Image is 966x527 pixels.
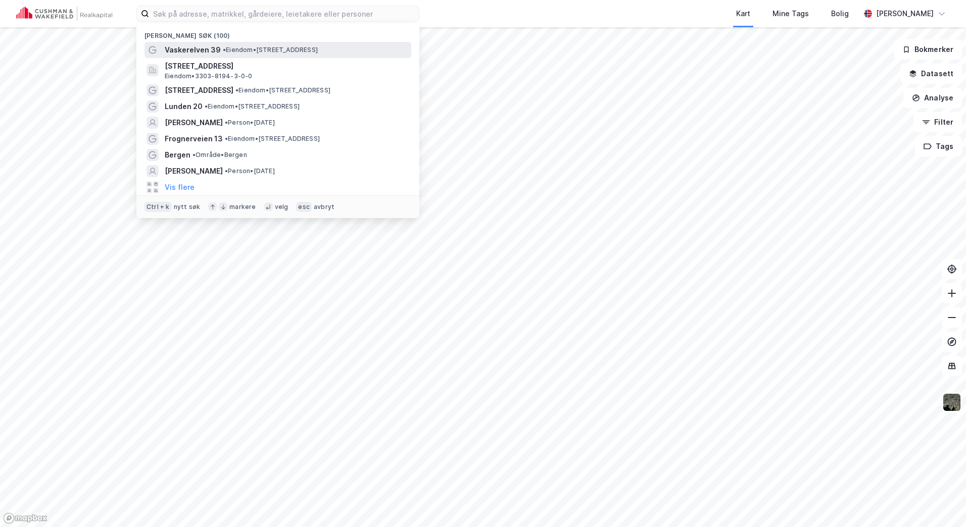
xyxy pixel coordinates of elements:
iframe: Chat Widget [915,479,966,527]
div: esc [296,202,312,212]
span: Lunden 20 [165,100,203,113]
div: markere [229,203,256,211]
span: • [223,46,226,54]
span: • [225,167,228,175]
div: [PERSON_NAME] søk (100) [136,24,419,42]
img: cushman-wakefield-realkapital-logo.202ea83816669bd177139c58696a8fa1.svg [16,7,112,21]
button: Analyse [903,88,962,108]
span: [STREET_ADDRESS] [165,60,407,72]
span: Eiendom • [STREET_ADDRESS] [205,102,300,111]
span: [STREET_ADDRESS] [165,84,233,96]
span: [PERSON_NAME] [165,165,223,177]
div: Mine Tags [772,8,809,20]
span: • [205,102,208,110]
button: Vis flere [165,181,195,193]
div: Bolig [831,8,849,20]
span: Vaskerelven 39 [165,44,221,56]
a: Mapbox homepage [3,512,47,524]
input: Søk på adresse, matrikkel, gårdeiere, leietakere eller personer [149,6,419,21]
div: Kontrollprogram for chat [915,479,966,527]
span: Eiendom • 3303-8194-3-0-0 [165,72,253,80]
span: Bergen [165,149,190,161]
span: Person • [DATE] [225,119,275,127]
span: Område • Bergen [192,151,247,159]
button: Filter [913,112,962,132]
div: Ctrl + k [144,202,172,212]
div: Kart [736,8,750,20]
button: Datasett [900,64,962,84]
span: Eiendom • [STREET_ADDRESS] [225,135,320,143]
button: Bokmerker [894,39,962,60]
button: Tags [915,136,962,156]
span: • [235,86,238,94]
span: • [225,135,228,142]
div: nytt søk [174,203,201,211]
span: • [225,119,228,126]
img: 9k= [942,393,961,412]
span: Eiendom • [STREET_ADDRESS] [235,86,330,94]
span: Person • [DATE] [225,167,275,175]
span: Frognerveien 13 [165,133,223,145]
span: • [192,151,196,159]
div: [PERSON_NAME] [876,8,934,20]
div: avbryt [314,203,334,211]
div: velg [275,203,288,211]
span: Eiendom • [STREET_ADDRESS] [223,46,318,54]
span: [PERSON_NAME] [165,117,223,129]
